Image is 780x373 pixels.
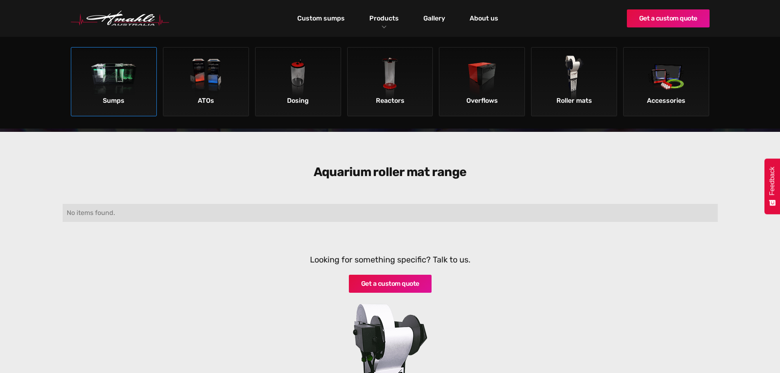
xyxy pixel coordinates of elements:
h3: Aquarium roller mat range [233,165,548,179]
div: No items found. [67,208,714,218]
a: SumpsSumps [71,47,157,116]
a: ATOsATOs [163,47,249,116]
h5: Looking for something specific? Talk to us. [233,255,548,264]
img: Accessories [643,56,690,102]
img: Roller mats [551,56,597,102]
a: DosingDosing [255,47,341,116]
button: Feedback - Show survey [764,158,780,214]
nav: Products [63,37,718,129]
a: Roller matsRoller mats [531,47,617,116]
span: Feedback [769,167,776,195]
img: Hmahli Australia Logo [71,11,169,26]
div: Sumps [73,94,154,108]
img: Overflows [459,56,505,102]
div: Dosing [258,94,339,108]
a: Custom sumps [295,11,347,25]
a: Get a custom quote [349,275,432,293]
a: About us [468,11,500,25]
div: Roller mats [534,94,615,108]
a: ReactorsReactors [347,47,433,116]
a: home [71,11,169,26]
img: Sumps [91,56,137,102]
a: AccessoriesAccessories [623,47,709,116]
img: Dosing [275,56,321,102]
a: OverflowsOverflows [439,47,525,116]
div: Accessories [626,94,707,108]
div: Reactors [350,94,431,108]
img: Reactors [367,56,413,102]
a: Gallery [421,11,447,25]
div: Overflows [441,94,522,108]
div: ATOs [165,94,246,108]
a: Products [367,12,401,24]
img: ATOs [183,56,229,102]
a: Get a custom quote [627,9,710,27]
